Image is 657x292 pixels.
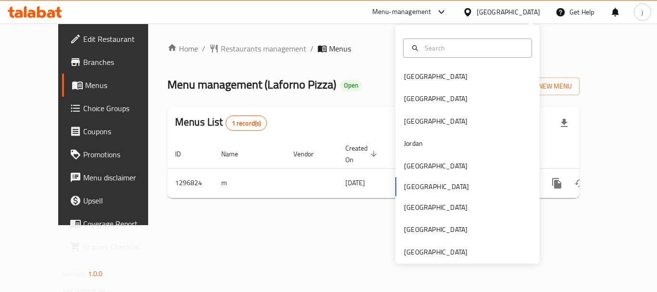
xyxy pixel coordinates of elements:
div: [GEOGRAPHIC_DATA] [404,161,467,171]
div: [GEOGRAPHIC_DATA] [404,202,467,213]
div: [GEOGRAPHIC_DATA] [404,247,467,257]
h2: Menus List [175,115,267,131]
span: [DATE] [345,177,365,189]
span: Version: [63,267,87,280]
li: / [202,43,205,54]
div: Open [340,80,362,91]
span: Restaurants management [221,43,306,54]
a: Branches [62,51,168,74]
div: Export file [553,112,576,135]
span: ID [175,148,193,160]
div: [GEOGRAPHIC_DATA] [404,224,467,235]
a: Upsell [62,189,168,212]
a: Promotions [62,143,168,166]
span: Name [221,148,251,160]
nav: breadcrumb [167,43,580,54]
span: Coverage Report [83,218,160,229]
span: Upsell [83,195,160,206]
span: Choice Groups [83,102,160,114]
li: / [310,43,314,54]
a: Grocery Checklist [62,235,168,258]
span: 1 record(s) [226,119,267,128]
span: Edit Restaurant [83,33,160,45]
div: [GEOGRAPHIC_DATA] [404,71,467,82]
button: Change Status [569,172,592,195]
div: Total records count [226,115,267,131]
button: Add New Menu [505,77,580,95]
input: Search [421,43,526,53]
span: Branches [83,56,160,68]
button: more [545,172,569,195]
td: 1296824 [167,168,214,198]
div: Menu-management [372,6,431,18]
a: Restaurants management [209,43,306,54]
span: Menus [85,79,160,91]
span: Menus [329,43,351,54]
span: Grocery Checklist [83,241,160,253]
a: Coverage Report [62,212,168,235]
span: Menu disclaimer [83,172,160,183]
td: m [214,168,286,198]
span: Created On [345,142,380,165]
span: 1.0.0 [88,267,103,280]
span: Add New Menu [513,80,572,92]
span: j [642,7,643,17]
div: [GEOGRAPHIC_DATA] [404,93,467,104]
span: Promotions [83,149,160,160]
a: Home [167,43,198,54]
a: Choice Groups [62,97,168,120]
a: Coupons [62,120,168,143]
a: Menu disclaimer [62,166,168,189]
a: Menus [62,74,168,97]
a: Edit Restaurant [62,27,168,51]
span: Open [340,81,362,89]
span: Menu management ( Laforno Pizza ) [167,74,336,95]
span: Vendor [293,148,326,160]
div: Jordan [404,138,423,149]
div: [GEOGRAPHIC_DATA] [477,7,540,17]
span: Coupons [83,126,160,137]
div: [GEOGRAPHIC_DATA] [404,116,467,127]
